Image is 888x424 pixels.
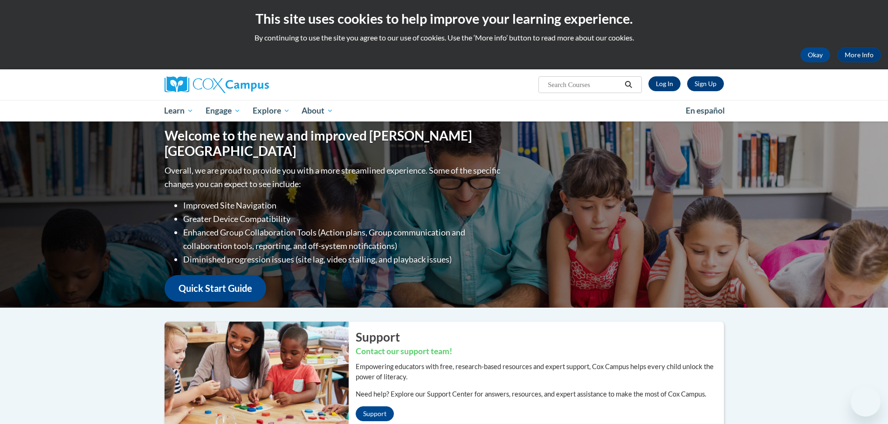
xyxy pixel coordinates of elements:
[247,100,296,121] a: Explore
[7,9,881,28] h2: This site uses cookies to help improve your learning experience.
[648,76,681,91] a: Log In
[183,199,503,212] li: Improved Site Navigation
[253,105,290,116] span: Explore
[800,47,830,62] button: Okay
[296,100,339,121] a: About
[356,389,724,399] p: Need help? Explore our Support Center for answers, resources, and expert assistance to make the m...
[621,79,635,90] button: Search
[151,100,738,121] div: Main menu
[200,100,247,121] a: Engage
[686,106,725,115] span: En español
[7,33,881,43] p: By continuing to use the site you agree to our use of cookies. Use the ‘More info’ button to read...
[165,275,266,302] a: Quick Start Guide
[183,212,503,226] li: Greater Device Compatibility
[165,128,503,159] h1: Welcome to the new and improved [PERSON_NAME][GEOGRAPHIC_DATA]
[356,406,394,421] a: Support
[183,226,503,253] li: Enhanced Group Collaboration Tools (Action plans, Group communication and collaboration tools, re...
[851,387,881,417] iframe: Button to launch messaging window
[680,101,731,121] a: En español
[547,79,621,90] input: Search Courses
[164,105,193,116] span: Learn
[356,362,724,382] p: Empowering educators with free, research-based resources and expert support, Cox Campus helps eve...
[302,105,333,116] span: About
[356,346,724,357] h3: Contact our support team!
[356,329,724,345] h2: Support
[206,105,241,116] span: Engage
[165,76,269,93] img: Cox Campus
[687,76,724,91] a: Register
[183,253,503,266] li: Diminished progression issues (site lag, video stalling, and playback issues)
[165,164,503,191] p: Overall, we are proud to provide you with a more streamlined experience. Some of the specific cha...
[837,47,881,62] a: More Info
[165,76,342,93] a: Cox Campus
[158,100,200,121] a: Learn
